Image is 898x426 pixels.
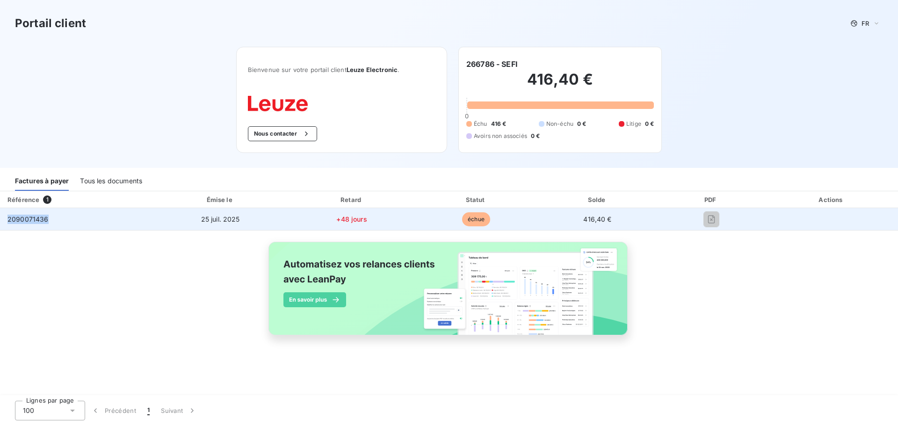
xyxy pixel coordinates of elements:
span: 25 juil. 2025 [201,215,240,223]
span: Bienvenue sur votre portail client . [248,66,435,73]
div: Solde [539,195,655,204]
h6: 266786 - SEFI [466,58,518,70]
span: 1 [43,195,51,204]
span: 416,40 € [583,215,611,223]
div: Factures à payer [15,171,69,191]
span: 0 € [645,120,654,128]
span: échue [462,212,490,226]
span: FR [862,20,869,27]
span: 0 € [577,120,586,128]
span: 416 € [491,120,507,128]
span: +48 jours [336,215,367,223]
div: Émise le [154,195,287,204]
span: Échu [474,120,487,128]
button: Suivant [155,401,203,420]
button: Nous contacter [248,126,317,141]
h3: Portail client [15,15,86,32]
span: 0 € [531,132,540,140]
div: PDF [659,195,763,204]
div: Retard [291,195,413,204]
img: Company logo [248,96,308,111]
span: Leuze Electronic [347,66,398,73]
span: Avoirs non associés [474,132,527,140]
span: Non-échu [546,120,573,128]
div: Statut [417,195,536,204]
div: Référence [7,196,39,203]
div: Tous les documents [80,171,142,191]
div: Actions [767,195,896,204]
span: 100 [23,406,34,415]
button: Précédent [85,401,142,420]
button: 1 [142,401,155,420]
h2: 416,40 € [466,70,654,98]
span: 2090071436 [7,215,49,223]
span: Litige [626,120,641,128]
img: banner [260,236,638,351]
span: 1 [147,406,150,415]
span: 0 [465,112,469,120]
